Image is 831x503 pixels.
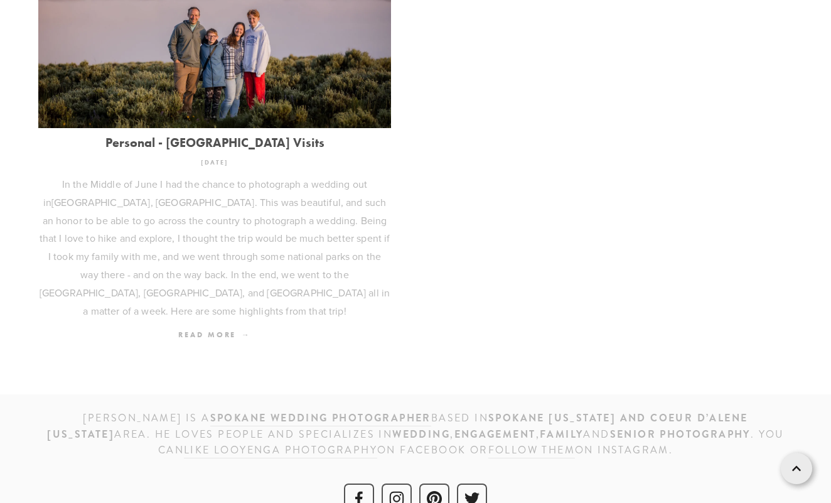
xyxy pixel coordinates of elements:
[178,330,250,339] span: Read More
[540,427,583,441] strong: family
[201,154,228,171] time: [DATE]
[47,411,752,441] strong: SPOKANE [US_STATE] and Coeur d’Alene [US_STATE]
[610,427,751,441] strong: senior photography
[51,195,255,209] a: [GEOGRAPHIC_DATA], [GEOGRAPHIC_DATA]
[38,175,391,320] p: In the Middle of June I had the chance to photograph a wedding out in . This was beautiful, and s...
[38,136,391,149] a: Personal - [GEOGRAPHIC_DATA] Visits
[454,427,536,441] strong: engagement
[38,410,793,458] h3: [PERSON_NAME] is a based IN area. He loves people and specializes in , , and . You can on Faceboo...
[38,326,391,344] a: Read More
[210,411,431,426] a: Spokane wedding photographer
[210,411,431,425] strong: Spokane wedding photographer
[184,443,377,458] a: like Looyenga Photography
[488,443,575,458] a: follow them
[392,427,450,441] strong: wedding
